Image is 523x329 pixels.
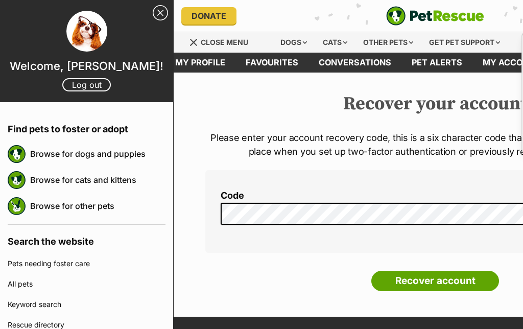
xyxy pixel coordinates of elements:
[165,53,235,73] a: My profile
[66,11,107,52] img: profile image
[422,32,507,53] div: Get pet support
[8,253,165,274] a: Pets needing foster care
[316,32,354,53] div: Cats
[153,5,168,20] a: Close Sidebar
[371,271,499,291] input: Recover account
[8,171,26,189] img: petrescue logo
[181,7,236,25] a: Donate
[8,225,165,253] h4: Search the website
[308,53,401,73] a: conversations
[62,78,111,91] a: Log out
[30,195,165,217] a: Browse for other pets
[8,145,26,163] img: petrescue logo
[201,38,248,46] span: Close menu
[8,197,26,215] img: petrescue logo
[8,112,165,141] h4: Find pets to foster or adopt
[386,6,484,26] img: logo-e224e6f780fb5917bec1dbf3a21bbac754714ae5b6737aabdf751b685950b380.svg
[401,53,472,73] a: Pet alerts
[356,32,420,53] div: Other pets
[273,32,314,53] div: Dogs
[8,294,165,315] a: Keyword search
[8,274,165,294] a: All pets
[235,53,308,73] a: Favourites
[386,6,484,26] a: PetRescue
[189,32,255,51] a: Menu
[30,143,165,165] a: Browse for dogs and puppies
[30,169,165,191] a: Browse for cats and kittens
